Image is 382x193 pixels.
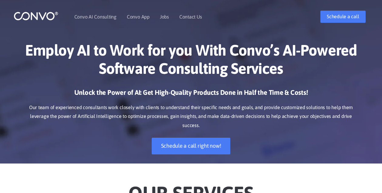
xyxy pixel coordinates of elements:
[127,14,150,19] a: Convo App
[160,14,169,19] a: Jobs
[23,88,360,102] h3: Unlock the Power of AI: Get High-Quality Products Done in Half the Time & Costs!
[320,11,365,23] a: Schedule a call
[179,14,202,19] a: Contact Us
[14,11,58,21] img: logo_1.png
[23,41,360,82] h1: Employ AI to Work for you With Convo’s AI-Powered Software Consulting Services
[23,103,360,130] p: Our team of experienced consultants work closely with clients to understand their specific needs ...
[152,138,231,154] a: Schedule a call right now!
[74,14,117,19] a: Convo AI Consulting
